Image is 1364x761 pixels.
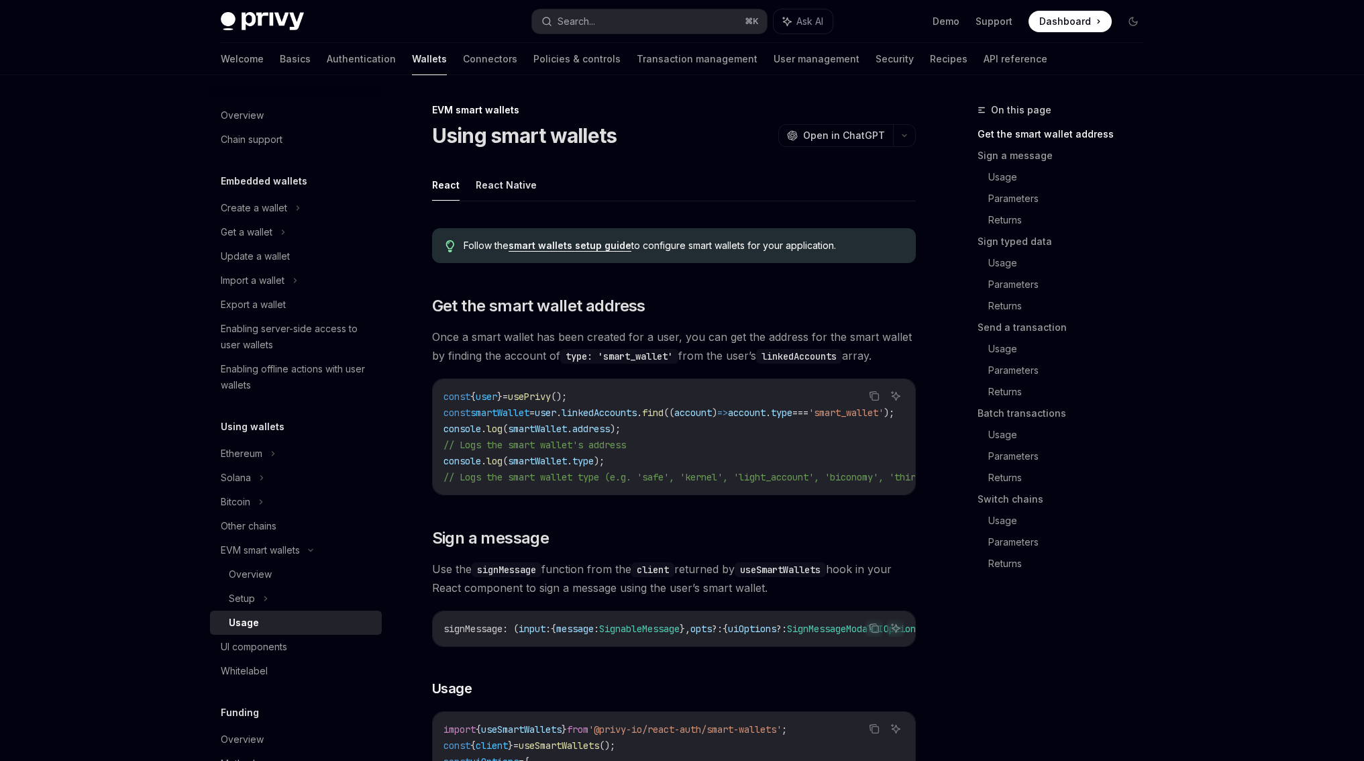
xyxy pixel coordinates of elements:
[463,43,517,75] a: Connectors
[978,403,1155,424] a: Batch transactions
[1029,11,1112,32] a: Dashboard
[664,407,674,419] span: ((
[991,102,1051,118] span: On this page
[221,518,276,534] div: Other chains
[978,145,1155,166] a: Sign a message
[766,407,771,419] span: .
[470,740,476,752] span: {
[221,639,287,655] div: UI components
[728,407,766,419] span: account
[519,623,545,635] span: input
[280,43,311,75] a: Basics
[472,562,541,577] code: signMessage
[808,407,884,419] span: 'smart_wallet'
[229,591,255,607] div: Setup
[221,494,250,510] div: Bitcoin
[988,188,1155,209] a: Parameters
[432,295,645,317] span: Get the smart wallet address
[476,391,497,403] span: user
[210,244,382,268] a: Update a wallet
[443,623,503,635] span: signMessage
[443,471,1082,483] span: // Logs the smart wallet type (e.g. 'safe', 'kernel', 'light_account', 'biconomy', 'thirdweb', 'c...
[533,43,621,75] a: Policies & controls
[778,124,893,147] button: Open in ChatGPT
[210,611,382,635] a: Usage
[221,248,290,264] div: Update a wallet
[545,623,551,635] span: :
[503,623,519,635] span: : (
[476,740,508,752] span: client
[412,43,447,75] a: Wallets
[508,391,551,403] span: usePrivy
[572,455,594,467] span: type
[782,723,787,735] span: ;
[221,12,304,31] img: dark logo
[443,391,470,403] span: const
[476,169,537,201] button: React Native
[481,455,486,467] span: .
[432,560,916,597] span: Use the function from the returned by hook in your React component to sign a message using the us...
[865,720,883,738] button: Copy the contents from the code block
[210,293,382,317] a: Export a wallet
[481,423,486,435] span: .
[221,321,374,353] div: Enabling server-side access to user wallets
[221,731,264,748] div: Overview
[1039,15,1091,28] span: Dashboard
[723,623,728,635] span: {
[508,740,513,752] span: }
[567,723,588,735] span: from
[210,727,382,752] a: Overview
[988,274,1155,295] a: Parameters
[443,723,476,735] span: import
[210,103,382,128] a: Overview
[529,407,535,419] span: =
[988,252,1155,274] a: Usage
[610,423,621,435] span: );
[443,423,481,435] span: console
[776,623,787,635] span: ?:
[594,623,599,635] span: :
[774,43,859,75] a: User management
[984,43,1047,75] a: API reference
[508,423,567,435] span: smartWallet
[988,446,1155,467] a: Parameters
[735,562,826,577] code: useSmartWallets
[787,623,921,635] span: SignMessageModalUIOptions
[884,407,894,419] span: );
[221,107,264,123] div: Overview
[221,663,268,679] div: Whitelabel
[988,510,1155,531] a: Usage
[572,423,610,435] span: address
[221,297,286,313] div: Export a wallet
[508,455,567,467] span: smartWallet
[476,723,481,735] span: {
[443,455,481,467] span: console
[210,659,382,683] a: Whitelabel
[229,615,259,631] div: Usage
[865,387,883,405] button: Copy the contents from the code block
[631,562,674,577] code: client
[796,15,823,28] span: Ask AI
[464,239,902,252] span: Follow the to configure smart wallets for your application.
[567,455,572,467] span: .
[887,619,904,637] button: Ask AI
[599,740,615,752] span: ();
[988,360,1155,381] a: Parameters
[988,424,1155,446] a: Usage
[988,531,1155,553] a: Parameters
[771,407,792,419] span: type
[690,623,712,635] span: opts
[445,240,455,252] svg: Tip
[680,623,690,635] span: },
[470,407,529,419] span: smartWallet
[712,407,717,419] span: )
[221,361,374,393] div: Enabling offline actions with user wallets
[509,240,631,252] a: smart wallets setup guide
[513,740,519,752] span: =
[803,129,885,142] span: Open in ChatGPT
[792,407,808,419] span: ===
[519,740,599,752] span: useSmartWallets
[562,407,637,419] span: linkedAccounts
[978,489,1155,510] a: Switch chains
[221,132,282,148] div: Chain support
